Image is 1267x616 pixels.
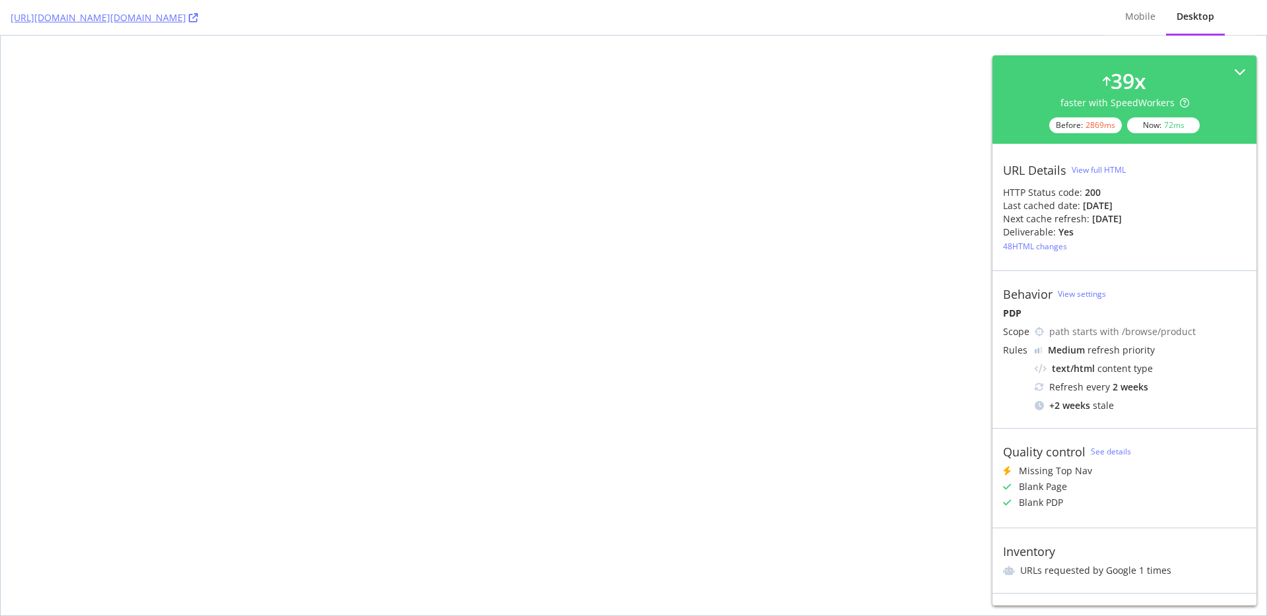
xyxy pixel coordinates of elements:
[1048,344,1155,357] div: refresh priority
[1003,241,1067,252] div: 48 HTML changes
[1058,226,1074,239] div: Yes
[1086,119,1115,131] div: 2869 ms
[1092,212,1122,226] div: [DATE]
[1072,160,1126,181] button: View full HTML
[1003,325,1029,338] div: Scope
[1003,564,1246,577] li: URLs requested by Google 1 times
[1003,287,1053,301] div: Behavior
[1003,239,1067,255] button: 48HTML changes
[1091,446,1131,457] a: See details
[1127,117,1200,133] div: Now:
[1003,199,1080,212] div: Last cached date:
[1111,66,1146,96] div: 39 x
[1003,544,1055,559] div: Inventory
[1003,445,1086,459] div: Quality control
[1177,10,1214,23] div: Desktop
[1048,344,1085,357] div: Medium
[1164,119,1185,131] div: 72 ms
[1072,164,1126,175] div: View full HTML
[1035,381,1246,394] div: Refresh every
[1003,344,1029,357] div: Rules
[1049,325,1246,338] div: path starts with /browse/product
[1003,307,1246,320] div: PDP
[1003,212,1089,226] div: Next cache refresh:
[1035,362,1246,375] div: content type
[1113,381,1148,394] div: 2 weeks
[1035,347,1043,354] img: j32suk7ufU7viAAAAAElFTkSuQmCC
[1019,480,1067,493] div: Blank Page
[1052,362,1095,375] div: text/html
[1125,10,1155,23] div: Mobile
[1019,464,1092,477] div: Missing Top Nav
[1035,399,1246,412] div: stale
[1019,496,1063,509] div: Blank PDP
[11,11,198,24] a: [URL][DOMAIN_NAME][DOMAIN_NAME]
[1058,288,1106,299] a: View settings
[1060,96,1189,109] div: faster with SpeedWorkers
[1003,186,1246,199] div: HTTP Status code:
[1085,186,1101,199] strong: 200
[1083,199,1113,212] div: [DATE]
[1003,226,1056,239] div: Deliverable:
[1049,399,1090,412] div: + 2 weeks
[1003,163,1066,177] div: URL Details
[1049,117,1122,133] div: Before:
